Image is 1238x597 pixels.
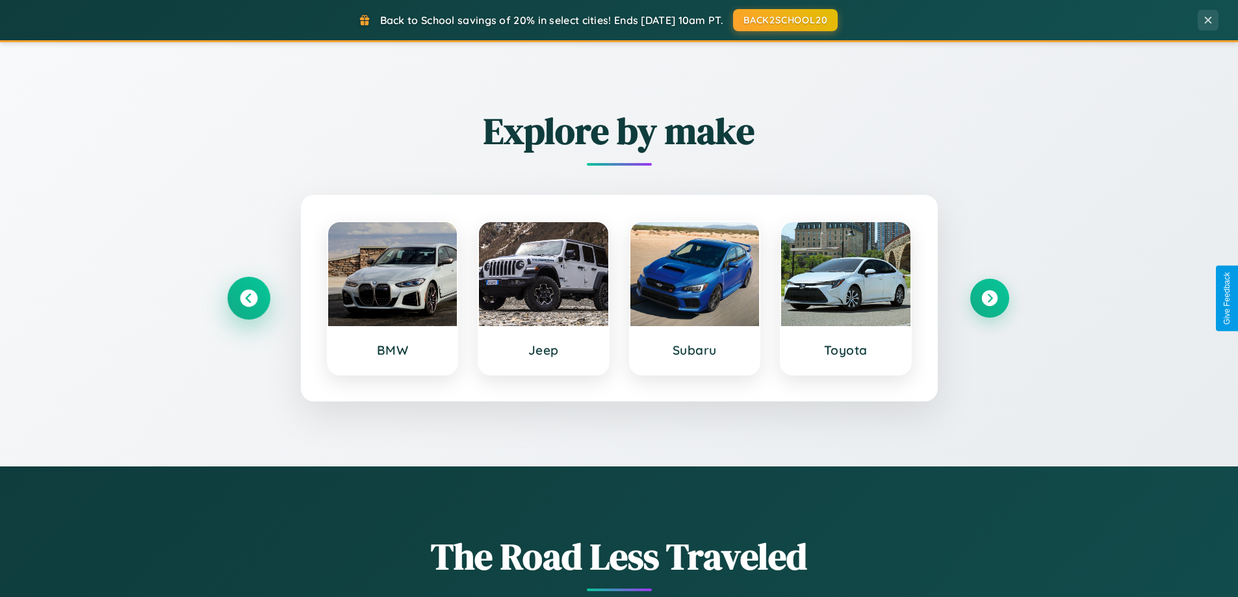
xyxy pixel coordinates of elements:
[341,342,445,358] h3: BMW
[229,531,1009,581] h1: The Road Less Traveled
[492,342,595,358] h3: Jeep
[229,106,1009,156] h2: Explore by make
[733,9,838,31] button: BACK2SCHOOL20
[794,342,897,358] h3: Toyota
[380,14,723,27] span: Back to School savings of 20% in select cities! Ends [DATE] 10am PT.
[1222,272,1232,325] div: Give Feedback
[643,342,747,358] h3: Subaru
